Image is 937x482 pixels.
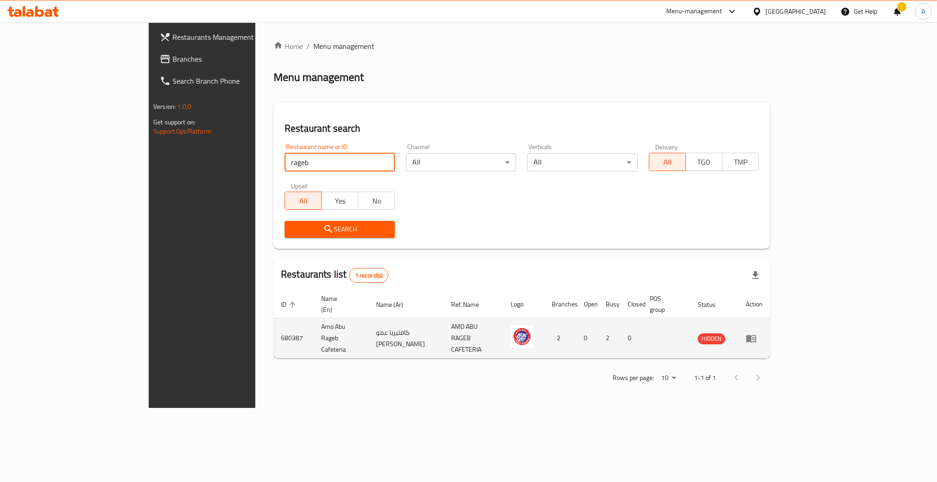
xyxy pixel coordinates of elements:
div: All [406,153,516,171]
td: AMO ABU RAGEB CAFETERIA [444,318,503,359]
span: ID [281,299,298,310]
td: كافتيريا عمو [PERSON_NAME] [369,318,444,359]
span: All [653,155,682,169]
span: TGO [689,155,719,169]
span: Name (En) [321,293,358,315]
input: Search for restaurant name or ID.. [285,153,395,171]
th: Branches [544,290,576,318]
th: Busy [598,290,620,318]
div: All [527,153,637,171]
td: 2 [598,318,620,359]
div: HIDDEN [698,333,725,344]
label: Upsell [291,182,308,189]
span: Restaurants Management [172,32,298,43]
span: Search Branch Phone [172,75,298,86]
th: Closed [620,290,642,318]
td: Amo Abu Rageb Cafeteria [314,318,369,359]
button: All [285,192,322,210]
a: Search Branch Phone [152,70,305,92]
span: Ref. Name [451,299,491,310]
button: Search [285,221,395,238]
span: POS group [650,293,679,315]
a: Restaurants Management [152,26,305,48]
th: Logo [503,290,544,318]
span: Get support on: [153,116,195,128]
img: Amo Abu Rageb Cafeteria [511,325,533,348]
button: All [649,153,686,171]
span: All [289,194,318,208]
a: Branches [152,48,305,70]
div: Rows per page: [657,371,679,385]
td: 2 [544,318,576,359]
li: / [307,41,310,52]
span: Status [698,299,727,310]
span: TMP [726,155,755,169]
span: No [362,194,391,208]
p: 1-1 of 1 [694,372,716,384]
span: 1 record(s) [350,271,388,280]
div: Menu [746,333,763,344]
h2: Restaurants list [281,268,388,283]
span: Branches [172,54,298,64]
table: enhanced table [274,290,770,359]
th: Open [576,290,598,318]
span: Name (Ar) [376,299,415,310]
div: Export file [744,264,766,286]
td: 0 [576,318,598,359]
div: Menu-management [666,6,722,17]
button: No [358,192,395,210]
label: Delivery [655,144,678,150]
button: Yes [321,192,358,210]
nav: breadcrumb [274,41,770,52]
button: TMP [722,153,759,171]
h2: Restaurant search [285,122,759,135]
h2: Menu management [274,70,364,85]
span: A [921,6,925,16]
div: [GEOGRAPHIC_DATA] [765,6,826,16]
span: Search [292,224,388,235]
td: 0 [620,318,642,359]
span: HIDDEN [698,333,725,344]
span: Menu management [313,41,374,52]
button: TGO [685,153,722,171]
th: Action [738,290,770,318]
span: Yes [325,194,355,208]
a: Support.OpsPlatform [153,125,211,137]
span: 1.0.0 [177,101,191,112]
p: Rows per page: [613,372,654,384]
span: Version: [153,101,176,112]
